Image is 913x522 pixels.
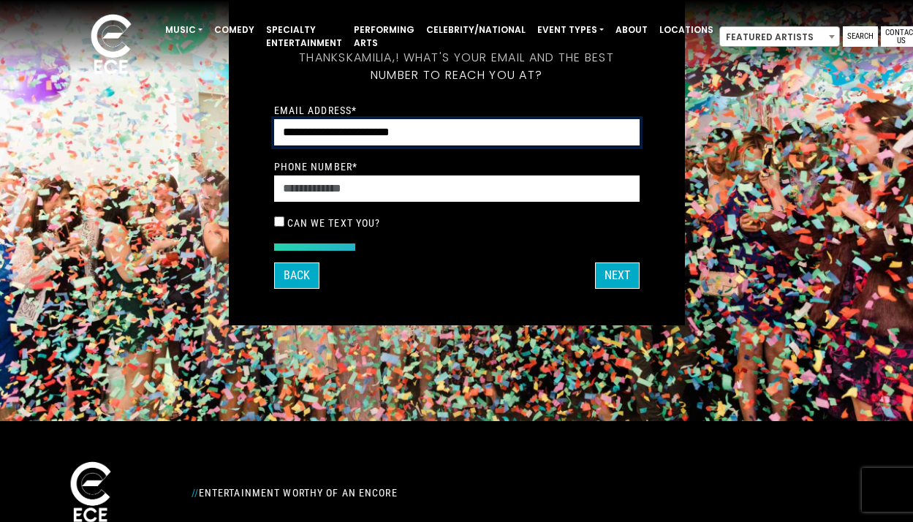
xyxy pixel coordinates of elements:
a: Celebrity/National [420,18,531,42]
div: Entertainment Worthy of an Encore [183,481,594,504]
label: Can we text you? [287,216,381,230]
span: // [192,487,199,499]
span: Featured Artists [719,26,840,47]
span: Featured Artists [720,27,839,48]
a: Specialty Entertainment [260,18,348,56]
a: Locations [654,18,719,42]
a: Music [159,18,208,42]
button: Back [274,262,319,289]
a: Search [843,26,878,47]
button: Next [595,262,640,289]
a: Comedy [208,18,260,42]
label: Email Address [274,104,357,117]
a: Performing Arts [348,18,420,56]
label: Phone Number [274,160,358,173]
a: Event Types [531,18,610,42]
a: About [610,18,654,42]
img: ece_new_logo_whitev2-1.png [75,10,148,81]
